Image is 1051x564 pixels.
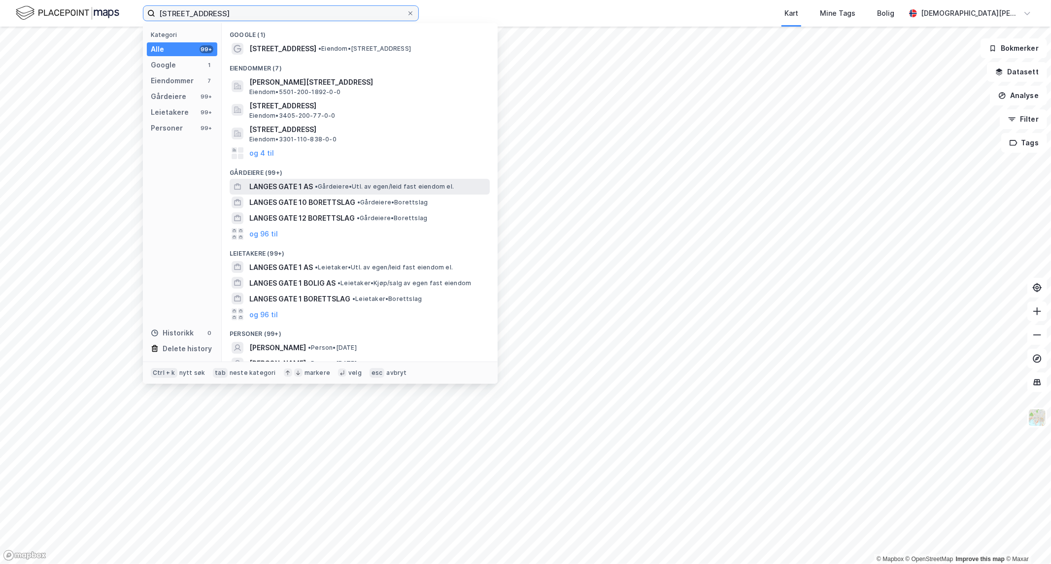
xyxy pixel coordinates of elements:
[222,161,498,179] div: Gårdeiere (99+)
[308,360,311,367] span: •
[249,197,355,208] span: LANGES GATE 10 BORETTSLAG
[820,7,855,19] div: Mine Tags
[200,45,213,53] div: 99+
[179,369,205,377] div: nytt søk
[151,327,194,339] div: Historikk
[151,43,164,55] div: Alle
[155,6,407,21] input: Søk på adresse, matrikkel, gårdeiere, leietakere eller personer
[249,135,337,143] span: Eiendom • 3301-110-838-0-0
[222,322,498,340] div: Personer (99+)
[249,262,313,273] span: LANGES GATE 1 AS
[249,43,316,55] span: [STREET_ADDRESS]
[249,76,486,88] span: [PERSON_NAME][STREET_ADDRESS]
[151,75,194,87] div: Eiendommer
[308,344,311,351] span: •
[249,308,278,320] button: og 96 til
[308,360,357,367] span: Person • [DATE]
[1028,408,1047,427] img: Z
[990,86,1047,105] button: Analyse
[338,279,471,287] span: Leietaker • Kjøp/salg av egen fast eiendom
[357,199,360,206] span: •
[357,214,427,222] span: Gårdeiere • Borettslag
[348,369,362,377] div: velg
[784,7,798,19] div: Kart
[151,106,189,118] div: Leietakere
[352,295,355,302] span: •
[151,91,186,102] div: Gårdeiere
[318,45,321,52] span: •
[249,228,278,240] button: og 96 til
[1001,133,1047,153] button: Tags
[308,344,357,352] span: Person • [DATE]
[200,93,213,100] div: 99+
[249,112,336,120] span: Eiendom • 3405-200-77-0-0
[222,23,498,41] div: Google (1)
[877,556,904,563] a: Mapbox
[338,279,340,287] span: •
[352,295,422,303] span: Leietaker • Borettslag
[906,556,953,563] a: OpenStreetMap
[230,369,276,377] div: neste kategori
[249,124,486,135] span: [STREET_ADDRESS]
[213,368,228,378] div: tab
[3,550,46,561] a: Mapbox homepage
[222,242,498,260] div: Leietakere (99+)
[1002,517,1051,564] div: Kontrollprogram for chat
[151,368,177,378] div: Ctrl + k
[249,342,306,354] span: [PERSON_NAME]
[1002,517,1051,564] iframe: Chat Widget
[249,293,350,305] span: LANGES GATE 1 BORETTSLAG
[921,7,1019,19] div: [DEMOGRAPHIC_DATA][PERSON_NAME]
[200,108,213,116] div: 99+
[877,7,894,19] div: Bolig
[370,368,385,378] div: esc
[386,369,407,377] div: avbryt
[16,4,119,22] img: logo.f888ab2527a4732fd821a326f86c7f29.svg
[357,214,360,222] span: •
[357,199,428,206] span: Gårdeiere • Borettslag
[956,556,1005,563] a: Improve this map
[249,147,274,159] button: og 4 til
[151,31,217,38] div: Kategori
[222,57,498,74] div: Eiendommer (7)
[249,100,486,112] span: [STREET_ADDRESS]
[249,181,313,193] span: LANGES GATE 1 AS
[151,122,183,134] div: Personer
[315,183,454,191] span: Gårdeiere • Utl. av egen/leid fast eiendom el.
[205,77,213,85] div: 7
[249,277,336,289] span: LANGES GATE 1 BOLIG AS
[315,264,453,271] span: Leietaker • Utl. av egen/leid fast eiendom el.
[987,62,1047,82] button: Datasett
[249,88,340,96] span: Eiendom • 5501-200-1892-0-0
[151,59,176,71] div: Google
[205,61,213,69] div: 1
[318,45,411,53] span: Eiendom • [STREET_ADDRESS]
[163,343,212,355] div: Delete history
[315,264,318,271] span: •
[249,212,355,224] span: LANGES GATE 12 BORETTSLAG
[315,183,318,190] span: •
[249,358,306,369] span: [PERSON_NAME]
[1000,109,1047,129] button: Filter
[981,38,1047,58] button: Bokmerker
[305,369,330,377] div: markere
[205,329,213,337] div: 0
[200,124,213,132] div: 99+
